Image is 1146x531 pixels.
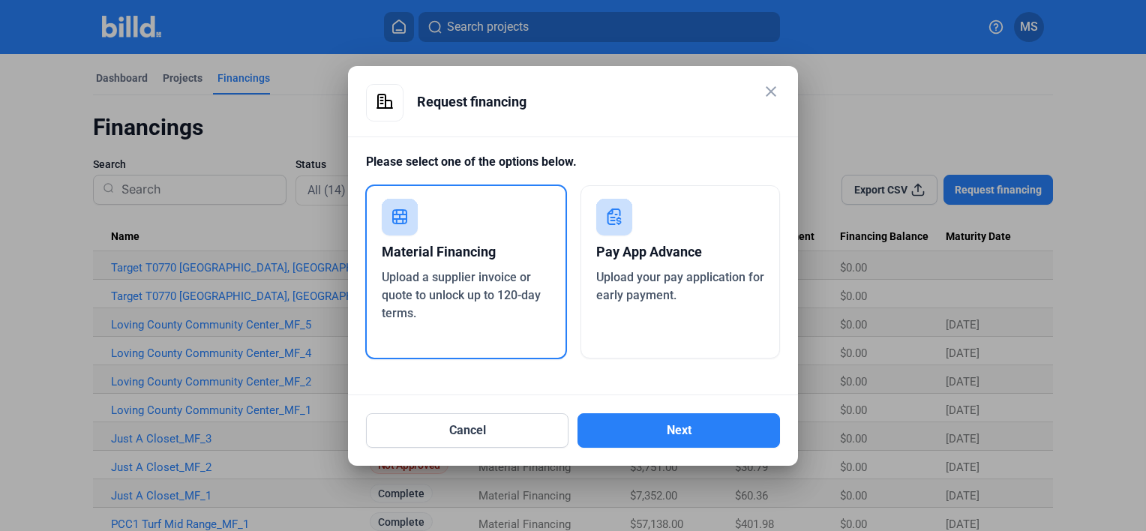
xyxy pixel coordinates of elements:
[596,235,765,268] div: Pay App Advance
[366,153,780,185] div: Please select one of the options below.
[577,413,780,448] button: Next
[382,235,550,268] div: Material Financing
[596,270,764,302] span: Upload your pay application for early payment.
[382,270,541,320] span: Upload a supplier invoice or quote to unlock up to 120-day terms.
[762,82,780,100] mat-icon: close
[366,413,568,448] button: Cancel
[417,84,780,120] div: Request financing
